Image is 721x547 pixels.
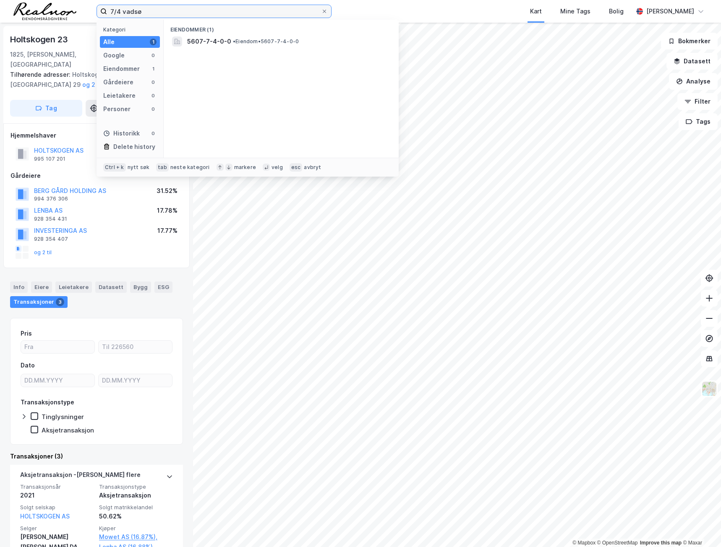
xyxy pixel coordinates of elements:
[21,360,35,370] div: Dato
[103,91,136,101] div: Leietakere
[156,163,169,172] div: tab
[157,226,178,236] div: 17.77%
[99,525,173,532] span: Kjøper
[187,36,231,47] span: 5607-7-4-0-0
[20,504,94,511] span: Solgt selskap
[103,37,115,47] div: Alle
[679,507,721,547] iframe: Chat Widget
[34,236,68,242] div: 928 354 407
[21,374,94,387] input: DD.MM.YYYY
[10,49,128,70] div: 1825, [PERSON_NAME], [GEOGRAPHIC_DATA]
[56,298,64,306] div: 3
[10,281,28,292] div: Info
[99,483,173,490] span: Transaksjonstype
[640,540,682,546] a: Improve this map
[130,281,151,292] div: Bygg
[99,490,173,500] div: Aksjetransaksjon
[679,507,721,547] div: Kontrollprogram for chat
[150,106,157,112] div: 0
[170,164,210,171] div: neste kategori
[10,70,176,90] div: Holtskogen 25, Holtskogen 27, [GEOGRAPHIC_DATA] 29
[34,156,65,162] div: 995 107 201
[95,281,127,292] div: Datasett
[157,206,178,216] div: 17.78%
[21,397,74,407] div: Transaksjonstype
[150,39,157,45] div: 1
[21,328,32,339] div: Pris
[150,79,157,86] div: 0
[233,38,235,44] span: •
[609,6,624,16] div: Bolig
[13,3,76,20] img: realnor-logo.934646d98de889bb5806.png
[20,513,70,520] a: HOLTSKOGEN AS
[290,163,303,172] div: esc
[272,164,283,171] div: velg
[597,540,638,546] a: OpenStreetMap
[99,511,173,521] div: 50.62%
[20,470,141,483] div: Aksjetransaksjon - [PERSON_NAME] flere
[150,65,157,72] div: 1
[103,26,160,33] div: Kategori
[10,100,82,117] button: Tag
[666,53,718,70] button: Datasett
[701,381,717,397] img: Z
[55,281,92,292] div: Leietakere
[103,77,133,87] div: Gårdeiere
[103,64,140,74] div: Eiendommer
[150,92,157,99] div: 0
[150,52,157,59] div: 0
[107,5,321,18] input: Søk på adresse, matrikkel, gårdeiere, leietakere eller personer
[661,33,718,49] button: Bokmerker
[34,216,67,222] div: 928 354 431
[21,341,94,353] input: Fra
[42,413,84,421] div: Tinglysninger
[42,426,94,434] div: Aksjetransaksjon
[530,6,542,16] div: Kart
[154,281,172,292] div: ESG
[20,525,94,532] span: Selger
[234,164,256,171] div: markere
[233,38,299,45] span: Eiendom • 5607-7-4-0-0
[99,374,172,387] input: DD.MM.YYYY
[304,164,321,171] div: avbryt
[679,113,718,130] button: Tags
[10,71,72,78] span: Tilhørende adresser:
[31,281,52,292] div: Eiere
[677,93,718,110] button: Filter
[669,73,718,90] button: Analyse
[113,142,155,152] div: Delete history
[560,6,590,16] div: Mine Tags
[99,532,173,542] a: Mowet AS (16.87%),
[103,163,126,172] div: Ctrl + k
[164,20,399,35] div: Eiendommer (1)
[572,540,596,546] a: Mapbox
[20,483,94,490] span: Transaksjonsår
[99,504,173,511] span: Solgt matrikkelandel
[157,186,178,196] div: 31.52%
[103,104,131,114] div: Personer
[103,50,125,60] div: Google
[646,6,694,16] div: [PERSON_NAME]
[99,341,172,353] input: Til 226560
[10,33,69,46] div: Holtskogen 23
[10,296,68,308] div: Transaksjoner
[10,171,183,181] div: Gårdeiere
[150,130,157,137] div: 0
[20,490,94,500] div: 2021
[103,128,140,138] div: Historikk
[10,451,183,461] div: Transaksjoner (3)
[10,130,183,141] div: Hjemmelshaver
[128,164,150,171] div: nytt søk
[34,195,68,202] div: 994 376 306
